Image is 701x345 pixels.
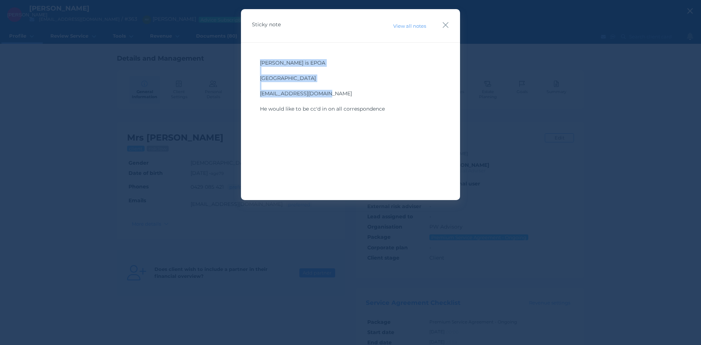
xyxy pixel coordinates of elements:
span: Sticky note [252,21,281,28]
span: [EMAIL_ADDRESS][DOMAIN_NAME] [260,90,352,97]
span: [GEOGRAPHIC_DATA] [260,75,316,81]
span: View all notes [390,23,429,29]
button: Close [442,20,449,30]
button: View all notes [390,21,429,30]
span: He would like to be cc'd in on all correspondence [260,106,385,112]
span: [PERSON_NAME] is EPOA [260,60,325,66]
